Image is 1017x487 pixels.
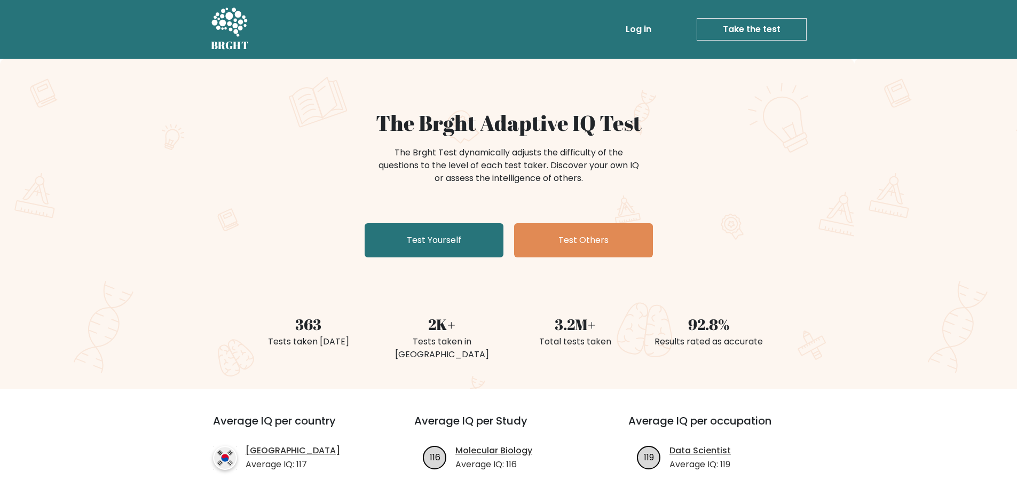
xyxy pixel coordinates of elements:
a: Molecular Biology [455,444,532,457]
p: Average IQ: 117 [246,458,340,471]
h3: Average IQ per occupation [628,414,817,440]
h3: Average IQ per country [213,414,376,440]
div: Total tests taken [515,335,636,348]
a: [GEOGRAPHIC_DATA] [246,444,340,457]
div: 92.8% [649,313,769,335]
div: 363 [248,313,369,335]
a: Data Scientist [669,444,731,457]
h1: The Brght Adaptive IQ Test [248,110,769,136]
p: Average IQ: 119 [669,458,731,471]
a: Test Others [514,223,653,257]
div: The Brght Test dynamically adjusts the difficulty of the questions to the level of each test take... [375,146,642,185]
a: Log in [621,19,656,40]
div: Results rated as accurate [649,335,769,348]
text: 119 [644,451,654,463]
h5: BRGHT [211,39,249,52]
img: country [213,446,237,470]
h3: Average IQ per Study [414,414,603,440]
a: Test Yourself [365,223,503,257]
div: Tests taken in [GEOGRAPHIC_DATA] [382,335,502,361]
div: 3.2M+ [515,313,636,335]
p: Average IQ: 116 [455,458,532,471]
div: Tests taken [DATE] [248,335,369,348]
a: BRGHT [211,4,249,54]
a: Take the test [697,18,807,41]
text: 116 [430,451,440,463]
div: 2K+ [382,313,502,335]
